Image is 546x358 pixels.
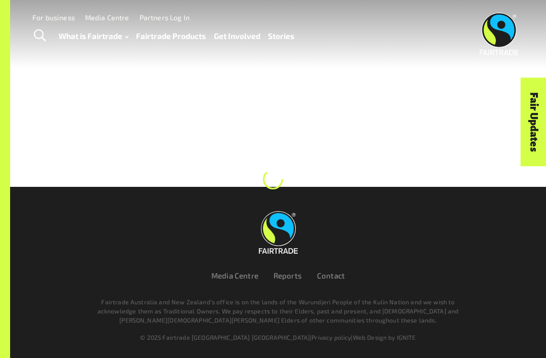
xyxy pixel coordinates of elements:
[311,334,351,341] a: Privacy policy
[211,271,258,280] a: Media Centre
[47,333,510,342] div: | |
[274,271,302,280] a: Reports
[59,29,128,43] a: What is Fairtrade
[480,13,519,55] img: Fairtrade Australia New Zealand logo
[32,13,75,22] a: For business
[259,211,298,254] img: Fairtrade Australia New Zealand logo
[140,334,310,341] span: © 2025 Fairtrade [GEOGRAPHIC_DATA] [GEOGRAPHIC_DATA]
[317,271,345,280] a: Contact
[85,13,129,22] a: Media Centre
[140,13,190,22] a: Partners Log In
[27,23,52,49] a: Toggle Search
[353,334,416,341] a: Web Design by IGNITE
[268,29,294,43] a: Stories
[86,297,470,325] p: Fairtrade Australia and New Zealand’s office is on the lands of the Wurundjeri People of the Kuli...
[136,29,206,43] a: Fairtrade Products
[214,29,260,43] a: Get Involved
